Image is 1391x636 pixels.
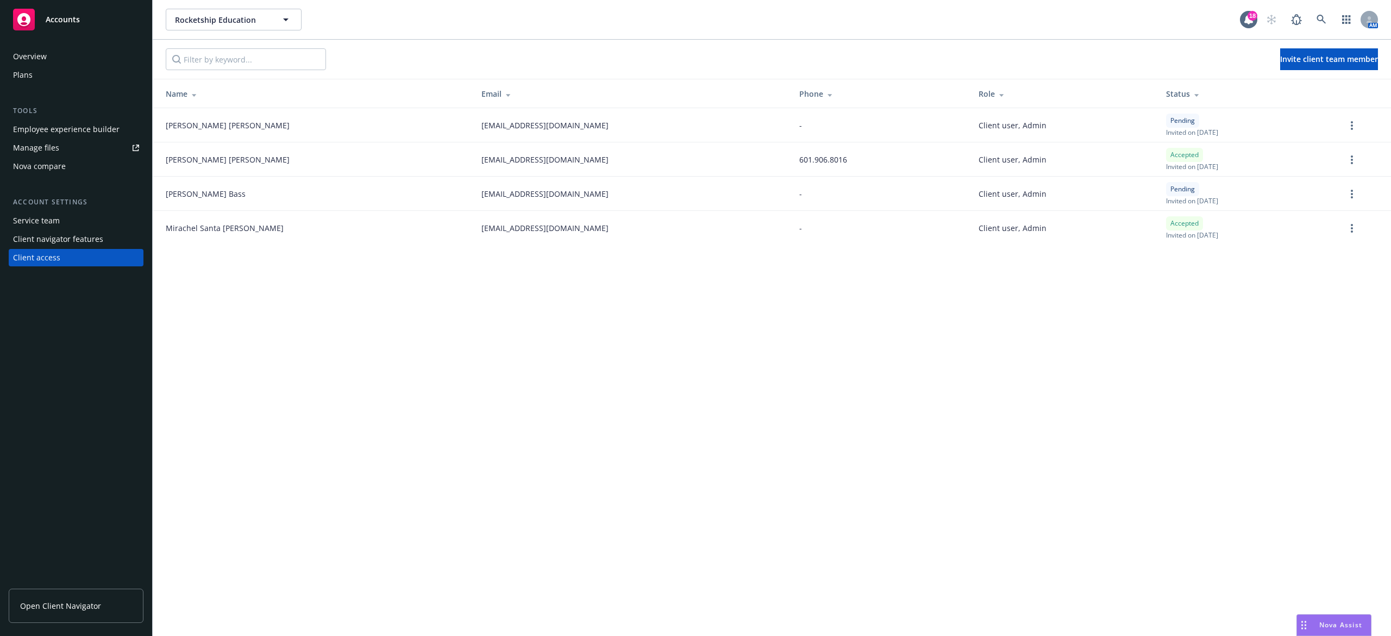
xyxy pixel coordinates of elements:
span: - [799,222,802,234]
span: - [799,188,802,199]
span: [PERSON_NAME] [PERSON_NAME] [166,154,290,165]
a: Switch app [1336,9,1357,30]
span: Mirachel Santa [PERSON_NAME] [166,222,284,234]
span: Pending [1170,116,1195,126]
span: Client user, Admin [979,222,1047,234]
span: Client user, Admin [979,188,1047,199]
span: Rocketship Education [175,14,269,26]
span: Invite client team member [1280,54,1378,64]
span: [PERSON_NAME] [PERSON_NAME] [166,120,290,131]
div: Plans [13,66,33,84]
span: - [799,120,802,131]
span: [PERSON_NAME] Bass [166,188,246,199]
button: Rocketship Education [166,9,302,30]
div: Drag to move [1297,615,1311,635]
div: Role [979,88,1149,99]
a: Client access [9,249,143,266]
div: Service team [13,212,60,229]
input: Filter by keyword... [166,48,326,70]
a: Start snowing [1261,9,1282,30]
span: Pending [1170,184,1195,194]
a: more [1345,153,1358,166]
span: [EMAIL_ADDRESS][DOMAIN_NAME] [481,120,609,131]
span: Accounts [46,15,80,24]
span: 601.906.8016 [799,154,847,165]
a: Service team [9,212,143,229]
span: Client user, Admin [979,120,1047,131]
a: more [1345,119,1358,132]
span: Invited on [DATE] [1166,230,1218,240]
span: Accepted [1170,150,1199,160]
div: Account settings [9,197,143,208]
span: Invited on [DATE] [1166,128,1218,137]
div: Employee experience builder [13,121,120,138]
div: 18 [1248,11,1257,21]
a: Client navigator features [9,230,143,248]
div: Manage files [13,139,59,157]
span: Accepted [1170,219,1199,228]
a: Manage files [9,139,143,157]
a: more [1345,188,1358,201]
div: Client access [13,249,60,266]
a: more [1345,222,1358,235]
span: [EMAIL_ADDRESS][DOMAIN_NAME] [481,154,609,165]
span: [EMAIL_ADDRESS][DOMAIN_NAME] [481,188,609,199]
div: Tools [9,105,143,116]
span: [EMAIL_ADDRESS][DOMAIN_NAME] [481,222,609,234]
div: Name [166,88,464,99]
button: Invite client team member [1280,48,1378,70]
a: Report a Bug [1286,9,1307,30]
a: Plans [9,66,143,84]
div: Status [1166,88,1328,99]
div: Client navigator features [13,230,103,248]
div: Overview [13,48,47,65]
div: Email [481,88,782,99]
a: Nova compare [9,158,143,175]
span: Open Client Navigator [20,600,101,612]
span: Invited on [DATE] [1166,162,1218,171]
button: Nova Assist [1296,614,1371,636]
span: Invited on [DATE] [1166,196,1218,205]
div: Phone [799,88,961,99]
div: Nova compare [13,158,66,175]
a: Overview [9,48,143,65]
span: Client user, Admin [979,154,1047,165]
a: Search [1311,9,1332,30]
a: Accounts [9,4,143,35]
a: Employee experience builder [9,121,143,138]
span: Nova Assist [1319,620,1362,629]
